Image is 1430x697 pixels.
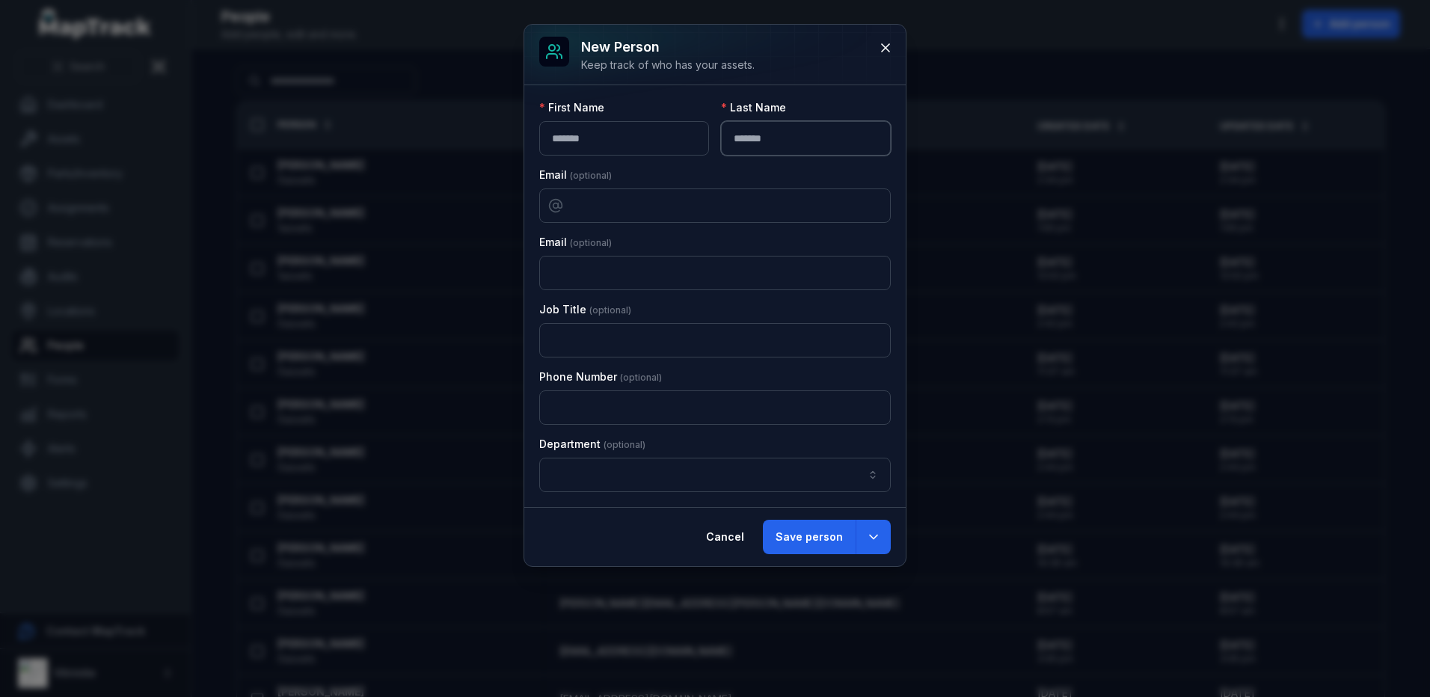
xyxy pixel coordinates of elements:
h3: New person [581,37,755,58]
button: Save person [763,520,856,554]
label: Job Title [539,302,631,317]
label: Last Name [721,100,786,115]
label: Department [539,437,645,452]
label: First Name [539,100,604,115]
div: Keep track of who has your assets. [581,58,755,73]
label: Email [539,168,612,182]
label: Phone Number [539,369,662,384]
button: Cancel [693,520,757,554]
label: Email [539,235,612,250]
